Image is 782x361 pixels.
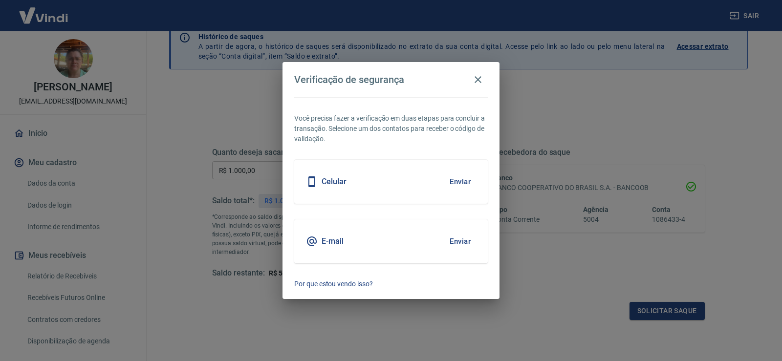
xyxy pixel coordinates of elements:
a: Por que estou vendo isso? [294,279,488,289]
h5: E-mail [322,236,344,246]
h4: Verificação de segurança [294,74,404,85]
button: Enviar [444,171,476,192]
h5: Celular [322,177,347,187]
p: Você precisa fazer a verificação em duas etapas para concluir a transação. Selecione um dos conta... [294,113,488,144]
button: Enviar [444,231,476,252]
